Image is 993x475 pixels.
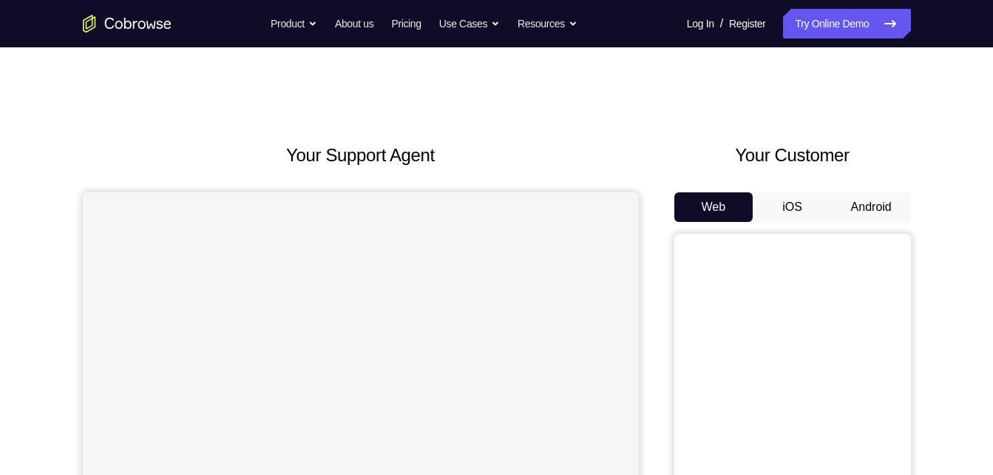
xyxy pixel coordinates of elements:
[729,9,765,38] a: Register
[518,9,577,38] button: Resources
[271,9,317,38] button: Product
[832,192,911,222] button: Android
[391,9,421,38] a: Pricing
[687,9,714,38] a: Log In
[674,192,753,222] button: Web
[674,142,911,169] h2: Your Customer
[720,15,723,33] span: /
[83,142,639,169] h2: Your Support Agent
[335,9,373,38] a: About us
[753,192,832,222] button: iOS
[439,9,500,38] button: Use Cases
[783,9,910,38] a: Try Online Demo
[83,15,172,33] a: Go to the home page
